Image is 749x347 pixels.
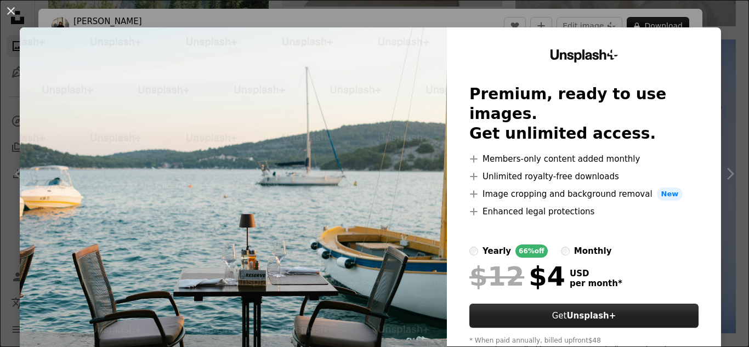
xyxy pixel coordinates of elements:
input: monthly [561,247,570,255]
span: per month * [570,278,622,288]
span: $12 [469,262,524,291]
h2: Premium, ready to use images. Get unlimited access. [469,84,699,144]
span: New [657,187,683,201]
span: USD [570,269,622,278]
div: 66% off [515,244,548,258]
li: Image cropping and background removal [469,187,699,201]
li: Enhanced legal protections [469,205,699,218]
li: Unlimited royalty-free downloads [469,170,699,183]
li: Members-only content added monthly [469,152,699,166]
div: $4 [469,262,565,291]
input: yearly66%off [469,247,478,255]
div: monthly [574,244,612,258]
div: yearly [483,244,511,258]
button: GetUnsplash+ [469,304,699,328]
strong: Unsplash+ [566,311,616,321]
